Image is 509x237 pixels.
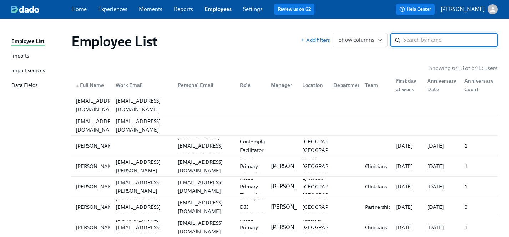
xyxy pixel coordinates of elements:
[71,197,498,217] a: [PERSON_NAME][PERSON_NAME][DOMAIN_NAME][EMAIL_ADDRESS][PERSON_NAME][DOMAIN_NAME][EMAIL_ADDRESS][D...
[271,183,315,191] p: [PERSON_NAME]
[73,78,110,92] div: ▲Full Name
[71,95,498,115] a: [EMAIL_ADDRESS][DOMAIN_NAME][EMAIL_ADDRESS][DOMAIN_NAME]
[71,177,498,197] div: [PERSON_NAME][PERSON_NAME][EMAIL_ADDRESS][PERSON_NAME][DOMAIN_NAME][EMAIL_ADDRESS][DOMAIN_NAME]As...
[396,4,435,15] button: Help Center
[110,78,172,92] div: Work Email
[424,223,459,232] div: [DATE]
[71,33,158,50] h1: Employee List
[237,174,266,199] div: Assoc Primary Therapist
[393,162,422,171] div: [DATE]
[113,149,172,183] div: [PERSON_NAME][EMAIL_ADDRESS][PERSON_NAME][DOMAIN_NAME]
[440,5,485,13] p: [PERSON_NAME]
[113,97,172,114] div: [EMAIL_ADDRESS][DOMAIN_NAME]
[113,186,172,228] div: [PERSON_NAME][DOMAIN_NAME][EMAIL_ADDRESS][PERSON_NAME][DOMAIN_NAME]
[462,142,496,150] div: 1
[297,78,328,92] div: Location
[113,81,172,89] div: Work Email
[424,76,459,94] div: Anniversary Date
[359,78,390,92] div: Team
[11,6,71,13] a: dado
[11,37,66,46] a: Employee List
[271,203,315,211] p: [PERSON_NAME]
[11,66,45,75] div: Import sources
[422,78,459,92] div: Anniversary Date
[71,6,87,13] a: Home
[73,203,120,211] div: [PERSON_NAME]
[459,78,496,92] div: Anniversary Count
[331,81,366,89] div: Department
[11,37,45,46] div: Employee List
[71,115,498,136] a: [EMAIL_ADDRESS][DOMAIN_NAME][EMAIL_ADDRESS][DOMAIN_NAME]
[362,203,396,211] div: Partnerships
[299,137,359,154] div: [GEOGRAPHIC_DATA], [GEOGRAPHIC_DATA]
[11,81,37,90] div: Data Fields
[237,194,271,220] div: SR DR, Ed & DJJ PRTNRSHPS
[271,162,315,170] p: [PERSON_NAME]
[399,6,431,13] span: Help Center
[175,158,234,175] div: [EMAIL_ADDRESS][DOMAIN_NAME]
[113,169,172,204] div: [PERSON_NAME][EMAIL_ADDRESS][PERSON_NAME][DOMAIN_NAME]
[328,78,359,92] div: Department
[175,133,234,159] div: [PERSON_NAME][EMAIL_ADDRESS][DOMAIN_NAME]
[274,4,314,15] button: Review us on G2
[462,203,496,211] div: 3
[174,6,193,13] a: Reports
[301,36,330,44] button: Add filters
[11,66,66,75] a: Import sources
[278,6,311,13] a: Review us on G2
[175,81,234,89] div: Personal Email
[440,4,498,14] button: [PERSON_NAME]
[462,162,496,171] div: 1
[175,219,234,236] div: [EMAIL_ADDRESS][DOMAIN_NAME]
[393,76,422,94] div: First day at work
[71,177,498,197] a: [PERSON_NAME][PERSON_NAME][EMAIL_ADDRESS][PERSON_NAME][DOMAIN_NAME][EMAIL_ADDRESS][DOMAIN_NAME]As...
[71,156,498,177] a: [PERSON_NAME][PERSON_NAME][EMAIL_ADDRESS][PERSON_NAME][DOMAIN_NAME][EMAIL_ADDRESS][DOMAIN_NAME]As...
[73,81,110,89] div: Full Name
[462,182,496,191] div: 1
[424,142,459,150] div: [DATE]
[362,81,390,89] div: Team
[333,33,388,47] button: Show columns
[237,153,266,179] div: Assoc Primary Therapist
[73,223,120,232] div: [PERSON_NAME]
[424,162,459,171] div: [DATE]
[11,52,66,61] a: Imports
[403,33,498,47] input: Search by name
[299,174,358,199] div: Lynbrook [GEOGRAPHIC_DATA] [GEOGRAPHIC_DATA]
[299,81,328,89] div: Location
[462,223,496,232] div: 1
[76,84,79,87] span: ▲
[393,203,422,211] div: [DATE]
[73,162,120,171] div: [PERSON_NAME]
[11,52,29,61] div: Imports
[175,198,234,216] div: [EMAIL_ADDRESS][DOMAIN_NAME]
[73,117,124,134] div: [EMAIL_ADDRESS][DOMAIN_NAME]
[175,178,234,195] div: [EMAIL_ADDRESS][DOMAIN_NAME]
[339,36,382,44] span: Show columns
[393,182,422,191] div: [DATE]
[243,6,263,13] a: Settings
[11,81,66,90] a: Data Fields
[393,142,422,150] div: [DATE]
[234,78,266,92] div: Role
[268,81,297,89] div: Manager
[139,6,162,13] a: Moments
[462,76,496,94] div: Anniversary Count
[71,136,498,156] a: [PERSON_NAME][PERSON_NAME][EMAIL_ADDRESS][DOMAIN_NAME]Contemplative Facilitator[GEOGRAPHIC_DATA],...
[424,182,459,191] div: [DATE]
[172,78,234,92] div: Personal Email
[362,162,390,171] div: Clinicians
[205,6,232,13] a: Employees
[237,81,266,89] div: Role
[362,223,390,232] div: Clinicians
[393,223,422,232] div: [DATE]
[424,203,459,211] div: [DATE]
[73,182,120,191] div: [PERSON_NAME]
[271,223,315,231] p: [PERSON_NAME]
[71,115,498,135] div: [EMAIL_ADDRESS][DOMAIN_NAME][EMAIL_ADDRESS][DOMAIN_NAME]
[113,117,172,134] div: [EMAIL_ADDRESS][DOMAIN_NAME]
